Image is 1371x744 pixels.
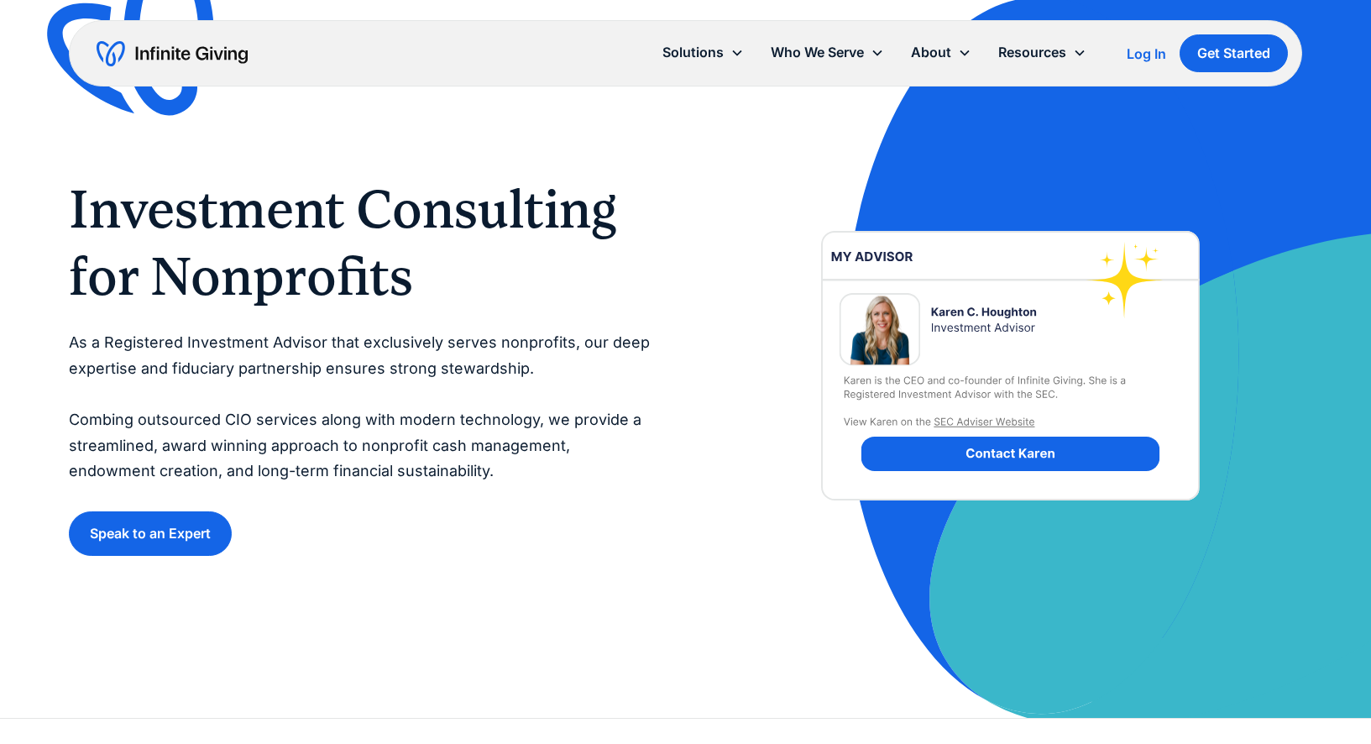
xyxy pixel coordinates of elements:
[649,34,757,71] div: Solutions
[69,176,652,310] h1: Investment Consulting for Nonprofits
[786,161,1235,570] img: investment-advisor-nonprofit-financial
[897,34,985,71] div: About
[771,41,864,64] div: Who We Serve
[985,34,1100,71] div: Resources
[998,41,1066,64] div: Resources
[69,511,232,556] a: Speak to an Expert
[69,330,652,485] p: As a Registered Investment Advisor that exclusively serves nonprofits, our deep expertise and fid...
[1127,47,1166,60] div: Log In
[97,40,248,67] a: home
[911,41,951,64] div: About
[1180,34,1288,72] a: Get Started
[757,34,897,71] div: Who We Serve
[662,41,724,64] div: Solutions
[1127,44,1166,64] a: Log In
